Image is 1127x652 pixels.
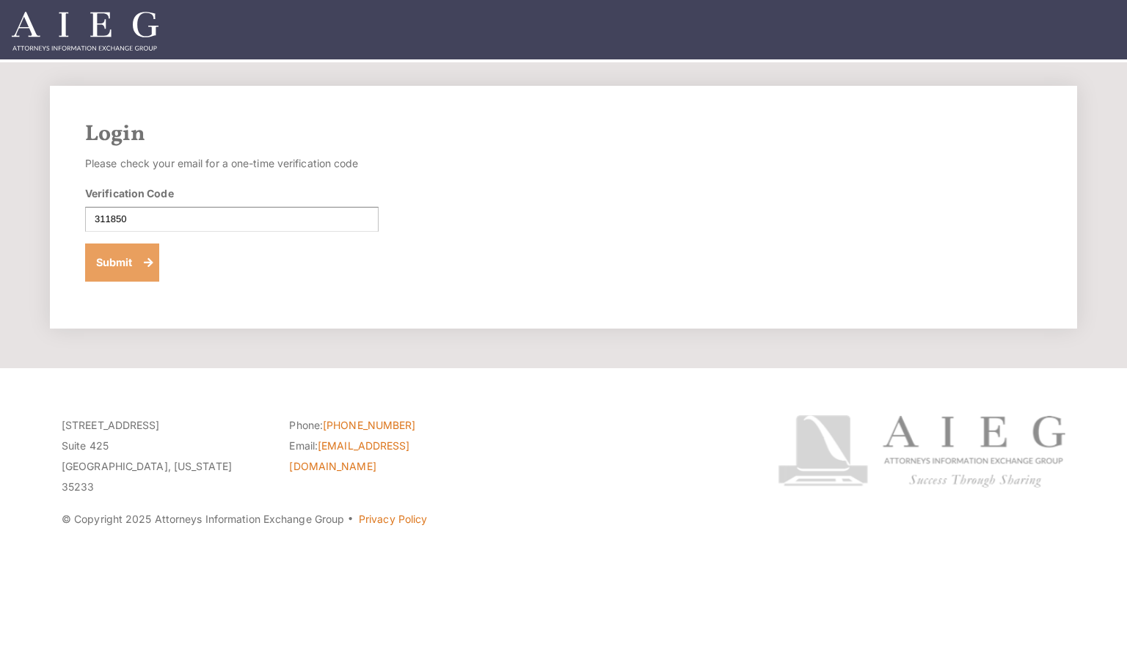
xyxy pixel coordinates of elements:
a: Privacy Policy [359,513,427,525]
p: [STREET_ADDRESS] Suite 425 [GEOGRAPHIC_DATA], [US_STATE] 35233 [62,415,267,497]
span: · [347,519,354,526]
li: Email: [289,436,495,477]
img: Attorneys Information Exchange Group [12,12,158,51]
p: Please check your email for a one-time verification code [85,153,379,174]
li: Phone: [289,415,495,436]
p: © Copyright 2025 Attorneys Information Exchange Group [62,509,723,530]
a: [EMAIL_ADDRESS][DOMAIN_NAME] [289,439,409,472]
button: Submit [85,243,159,282]
h2: Login [85,121,1042,147]
img: Attorneys Information Exchange Group logo [778,415,1065,488]
label: Verification Code [85,186,174,201]
a: [PHONE_NUMBER] [323,419,415,431]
